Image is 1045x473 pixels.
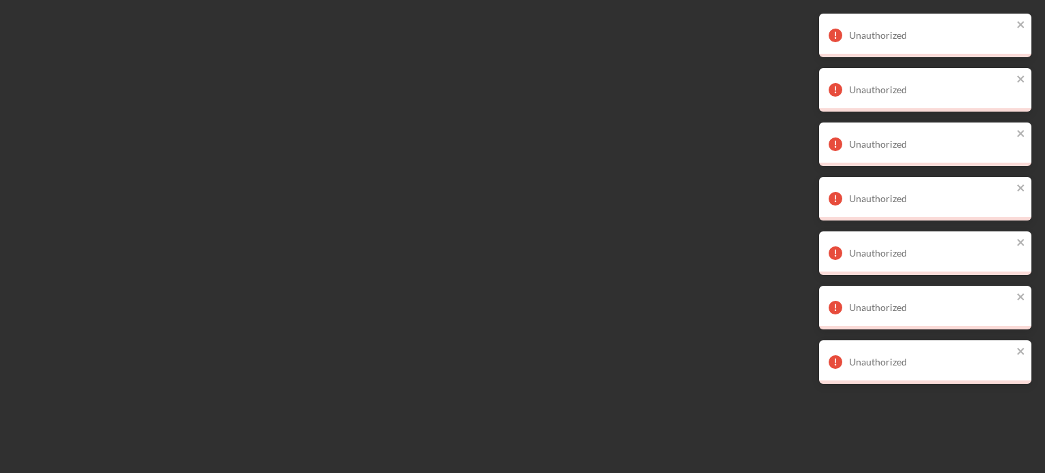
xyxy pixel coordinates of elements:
[849,248,1012,259] div: Unauthorized
[1016,19,1026,32] button: close
[849,302,1012,313] div: Unauthorized
[1016,182,1026,195] button: close
[849,139,1012,150] div: Unauthorized
[849,357,1012,368] div: Unauthorized
[1016,291,1026,304] button: close
[849,193,1012,204] div: Unauthorized
[1016,346,1026,359] button: close
[1016,74,1026,86] button: close
[1016,128,1026,141] button: close
[1016,237,1026,250] button: close
[849,84,1012,95] div: Unauthorized
[849,30,1012,41] div: Unauthorized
